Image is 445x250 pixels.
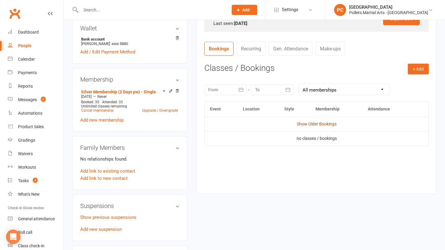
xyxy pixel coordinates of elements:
[18,70,37,75] div: Payments
[8,93,63,107] a: Messages 2
[80,25,179,32] h3: Wallet
[242,8,250,12] span: Add
[8,174,63,188] a: Tasks 3
[41,97,46,102] span: 2
[408,64,429,74] button: + Add
[204,64,429,73] h3: Classes / Bookings
[362,101,412,117] th: Attendance
[80,76,179,83] h3: Membership
[8,161,63,174] a: Workouts
[205,131,428,146] td: no classes / bookings
[315,42,345,56] a: Make-ups
[8,107,63,120] a: Automations
[334,4,346,16] div: PC
[8,39,63,53] a: People
[111,41,128,46] span: xxxx 5880
[80,94,179,99] div: —
[8,188,63,201] a: What's New
[8,120,63,134] a: Product Sales
[213,20,420,27] div: Last seen:
[279,101,310,117] th: Style
[6,230,20,244] div: Open Intercom Messenger
[349,5,428,10] div: [GEOGRAPHIC_DATA]
[8,26,63,39] a: Dashboard
[18,111,42,116] div: Automations
[18,151,33,156] div: Waivers
[18,57,35,62] div: Calendar
[8,212,63,226] a: General attendance kiosk mode
[8,80,63,93] a: Reports
[18,84,33,89] div: Reports
[18,165,36,170] div: Workouts
[237,101,279,117] th: Location
[18,230,32,235] div: Roll call
[102,100,123,104] span: Attended: 33
[18,216,55,221] div: General attendance
[81,100,99,104] span: Booked: 35
[33,178,38,183] span: 3
[236,42,266,56] a: Recurring
[79,6,224,14] input: Search...
[349,10,428,15] div: Pollets Martial Arts - [GEOGRAPHIC_DATA]
[7,6,22,21] a: Clubworx
[97,95,107,99] span: Never
[8,53,63,66] a: Calendar
[18,138,35,143] div: Gradings
[80,167,135,175] a: Add link to existing contact
[80,155,179,163] p: No relationships found.
[8,134,63,147] a: Gradings
[8,226,63,239] a: Roll call
[81,95,92,99] span: [DATE]
[310,101,363,117] th: Membership
[18,243,44,248] div: Class check-in
[204,42,233,56] a: Bookings
[80,36,179,47] li: [PERSON_NAME]
[232,5,257,15] button: Add
[18,30,39,35] div: Dashboard
[80,215,136,220] a: Show previous suspensions
[205,101,237,117] th: Event
[80,175,128,182] a: Add link to new contact
[8,66,63,80] a: Payments
[81,37,176,41] strong: Bank account
[80,227,122,232] a: Add new suspension
[282,3,298,17] span: Settings
[8,147,63,161] a: Waivers
[269,42,312,56] a: Gen. Attendance
[81,108,114,113] a: Cancel membership
[142,108,178,113] a: Upgrade / Downgrade
[18,43,32,48] div: People
[80,117,123,123] a: Add new membership
[18,124,44,129] div: Product Sales
[18,97,37,102] div: Messages
[297,122,337,126] a: Show Older Bookings
[80,48,135,56] a: Add / Edit Payment Method
[234,21,247,26] strong: [DATE]
[18,192,40,197] div: What's New
[18,178,29,183] div: Tasks
[81,104,127,108] span: Unlimited classes remaining
[81,89,156,94] a: Silver Membership (2 Days pw) - Single
[80,203,179,209] h3: Suspensions
[80,144,179,151] h3: Family Members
